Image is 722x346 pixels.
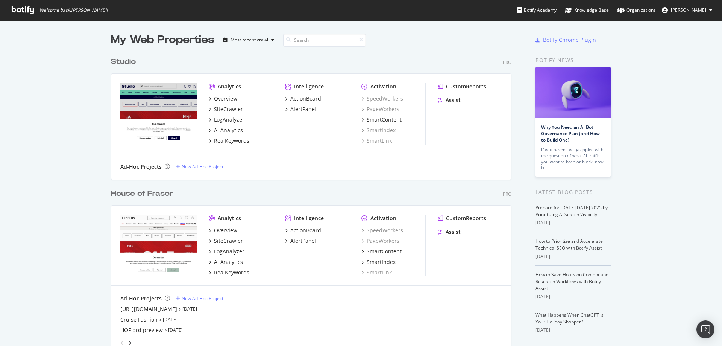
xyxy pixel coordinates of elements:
[218,215,241,222] div: Analytics
[367,258,396,266] div: SmartIndex
[370,215,396,222] div: Activation
[535,56,611,64] div: Botify news
[361,227,403,234] a: SpeedWorkers
[361,95,403,102] div: SpeedWorkers
[617,6,656,14] div: Organizations
[209,227,237,234] a: Overview
[517,6,557,14] div: Botify Academy
[290,227,321,234] div: ActionBoard
[214,237,243,245] div: SiteCrawler
[209,237,243,245] a: SiteCrawler
[535,219,611,226] div: [DATE]
[294,215,324,222] div: Intelligence
[209,248,244,255] a: LogAnalyzer
[214,248,244,255] div: LogAnalyzer
[163,316,177,323] a: [DATE]
[535,293,611,300] div: [DATE]
[438,83,486,90] a: CustomReports
[535,188,611,196] div: Latest Blog Posts
[543,36,596,44] div: Botify Chrome Plugin
[285,105,316,113] a: AlertPanel
[290,95,321,102] div: ActionBoard
[446,83,486,90] div: CustomReports
[361,127,396,134] div: SmartIndex
[209,127,243,134] a: AI Analytics
[285,237,316,245] a: AlertPanel
[503,191,511,197] div: Pro
[120,305,177,313] a: [URL][DOMAIN_NAME]
[214,137,249,145] div: RealKeywords
[535,204,608,218] a: Prepare for [DATE][DATE] 2025 by Prioritizing AI Search Visibility
[209,269,249,276] a: RealKeywords
[535,312,604,325] a: What Happens When ChatGPT Is Your Holiday Shopper?
[182,295,223,302] div: New Ad-Hoc Project
[285,227,321,234] a: ActionBoard
[535,238,603,251] a: How to Prioritize and Accelerate Technical SEO with Botify Assist
[535,67,611,118] img: Why You Need an AI Bot Governance Plan (and How to Build One)
[294,83,324,90] div: Intelligence
[361,269,392,276] a: SmartLink
[361,237,399,245] a: PageWorkers
[656,4,718,16] button: [PERSON_NAME]
[438,228,461,236] a: Assist
[535,36,596,44] a: Botify Chrome Plugin
[370,83,396,90] div: Activation
[209,137,249,145] a: RealKeywords
[535,327,611,334] div: [DATE]
[182,163,223,170] div: New Ad-Hoc Project
[361,248,402,255] a: SmartContent
[120,295,162,302] div: Ad-Hoc Projects
[671,7,706,13] span: Joyce Sissi
[111,188,176,199] a: House of Fraser
[176,163,223,170] a: New Ad-Hoc Project
[361,105,399,113] div: PageWorkers
[535,271,608,291] a: How to Save Hours on Content and Research Workflows with Botify Assist
[220,34,277,46] button: Most recent crawl
[283,34,366,47] input: Search
[446,228,461,236] div: Assist
[696,320,714,338] div: Open Intercom Messenger
[535,253,611,260] div: [DATE]
[120,163,162,171] div: Ad-Hoc Projects
[214,116,244,123] div: LogAnalyzer
[214,227,237,234] div: Overview
[120,215,197,276] img: houseoffraser.co.uk
[231,38,268,42] div: Most recent crawl
[565,6,609,14] div: Knowledge Base
[438,215,486,222] a: CustomReports
[290,237,316,245] div: AlertPanel
[182,306,197,312] a: [DATE]
[446,96,461,104] div: Assist
[111,56,139,67] a: Studio
[541,124,600,143] a: Why You Need an AI Bot Governance Plan (and How to Build One)
[209,116,244,123] a: LogAnalyzer
[446,215,486,222] div: CustomReports
[218,83,241,90] div: Analytics
[176,295,223,302] a: New Ad-Hoc Project
[290,105,316,113] div: AlertPanel
[214,127,243,134] div: AI Analytics
[120,316,158,323] a: Cruise Fashion
[214,258,243,266] div: AI Analytics
[367,248,402,255] div: SmartContent
[361,258,396,266] a: SmartIndex
[39,7,108,13] span: Welcome back, [PERSON_NAME] !
[209,105,243,113] a: SiteCrawler
[541,147,605,171] div: If you haven’t yet grappled with the question of what AI traffic you want to keep or block, now is…
[361,116,402,123] a: SmartContent
[111,56,136,67] div: Studio
[120,326,163,334] a: HOF prd preview
[503,59,511,66] div: Pro
[111,188,173,199] div: House of Fraser
[214,269,249,276] div: RealKeywords
[438,96,461,104] a: Assist
[168,327,183,333] a: [DATE]
[361,137,392,145] a: SmartLink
